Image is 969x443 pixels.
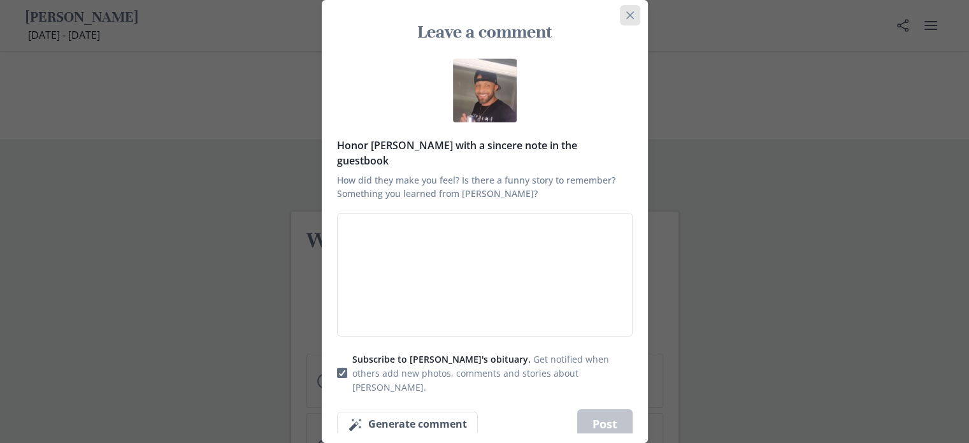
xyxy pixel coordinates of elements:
button: Post [577,409,633,440]
span: Honor [PERSON_NAME] with a sincere note in the guestbook [337,138,625,168]
button: Generate comment [337,412,478,437]
span: How did they make you feel? Is there a funny story to remember? Something you learned from [PERSO... [337,173,625,200]
span: Get notified when others add new photos, comments and stories about [PERSON_NAME]. [352,353,609,393]
span: Subscribe to [PERSON_NAME]'s obituary. [352,353,531,365]
h3: Leave a comment [347,20,622,43]
button: Close [620,5,640,25]
img: Jimmy [453,59,517,122]
span: Generate comment [368,418,467,430]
